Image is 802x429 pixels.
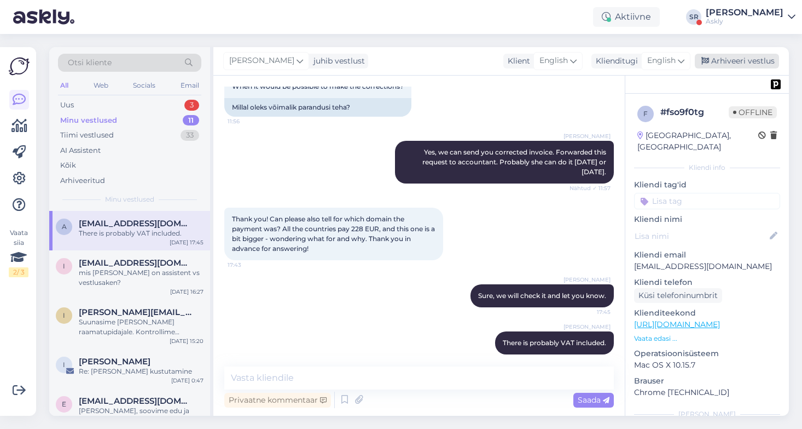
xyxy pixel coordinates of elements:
div: Tiimi vestlused [60,130,114,141]
div: [DATE] 17:45 [170,238,204,247]
span: e [62,400,66,408]
input: Lisa tag [634,193,780,209]
span: informeeri@gmail.com [79,258,193,268]
div: [DATE] 15:20 [170,337,204,345]
span: Sure, we will check it and let you know. [478,291,606,300]
span: Immanuel Poltimäe [79,357,150,367]
div: [GEOGRAPHIC_DATA], [GEOGRAPHIC_DATA] [637,130,758,153]
div: 3 [184,100,199,111]
p: Kliendi tag'id [634,179,780,191]
p: Brauser [634,375,780,387]
p: Kliendi telefon [634,277,780,288]
div: Minu vestlused [60,115,117,126]
span: English [539,55,568,67]
a: [URL][DOMAIN_NAME] [634,319,720,329]
div: Uus [60,100,74,111]
span: [PERSON_NAME] [563,132,611,140]
span: aiste.maldaikiene@wrkland.com [79,219,193,228]
div: 11 [183,115,199,126]
p: Operatsioonisüsteem [634,348,780,359]
div: Email [178,78,201,93]
div: Web [91,78,111,93]
span: Offline [729,106,777,118]
div: Socials [131,78,158,93]
div: 2 / 3 [9,267,28,277]
div: [PERSON_NAME], soovime edu ja vajadusel mõtleme [PERSON_NAME]. [79,406,204,426]
div: Aktiivne [593,7,660,27]
span: Thank you! Can please also tell for which domain the payment was? All the countries pay 228 EUR, ... [232,215,437,253]
span: I [63,361,65,369]
span: i [63,311,65,319]
div: Küsi telefoninumbrit [634,288,722,303]
div: juhib vestlust [309,55,365,67]
div: Suunasime [PERSON_NAME] raamatupidajale. Kontrollime [PERSON_NAME] saadame uuesti. Vabandame, et ... [79,317,204,337]
span: f [643,110,648,118]
div: There is probably VAT included. [79,228,204,238]
p: [EMAIL_ADDRESS][DOMAIN_NAME] [634,261,780,272]
div: Kliendi info [634,163,780,173]
span: epood@akvedukt.ee [79,396,193,406]
div: Millal oleks võimalik parandusi teha? [224,98,411,117]
a: [PERSON_NAME]Askly [706,8,795,26]
div: [DATE] 0:47 [171,376,204,385]
div: Kõik [60,160,76,171]
img: pd [771,79,781,89]
div: [PERSON_NAME] [634,409,780,419]
p: Klienditeekond [634,307,780,319]
span: ingmar.roustik@koneita.com [79,307,193,317]
p: Kliendi email [634,249,780,261]
div: AI Assistent [60,145,101,156]
span: English [647,55,676,67]
span: Yes, we can send you corrected invoice. Forwarded this request to accountant. Probably she can do... [422,148,608,176]
span: [PERSON_NAME] [563,276,611,284]
div: Re: [PERSON_NAME] kustutamine [79,367,204,376]
span: There is probably VAT included. [503,339,606,347]
p: Vaata edasi ... [634,334,780,344]
span: Minu vestlused [105,195,154,204]
div: SR [686,9,701,25]
div: Klienditugi [591,55,638,67]
div: mis [PERSON_NAME] on assistent vs vestlusaken? [79,268,204,288]
div: Klient [503,55,530,67]
span: 17:43 [228,261,269,269]
div: 33 [181,130,199,141]
span: Saada [578,395,609,405]
div: Askly [706,17,783,26]
span: a [62,222,67,231]
span: 11:56 [228,117,269,125]
div: All [58,78,71,93]
div: [DATE] 16:27 [170,288,204,296]
p: Kliendi nimi [634,214,780,225]
span: [PERSON_NAME] [229,55,294,67]
span: [PERSON_NAME] [563,323,611,331]
p: Mac OS X 10.15.7 [634,359,780,371]
span: Otsi kliente [68,57,112,68]
div: Privaatne kommentaar [224,393,331,408]
span: When it would be possible to make the corrections? [232,82,404,90]
img: Askly Logo [9,56,30,77]
div: Vaata siia [9,228,28,277]
span: Nähtud ✓ 11:57 [569,184,611,192]
p: Chrome [TECHNICAL_ID] [634,387,780,398]
div: [PERSON_NAME] [706,8,783,17]
div: Arhiveeritud [60,175,105,186]
input: Lisa nimi [635,230,768,242]
span: 17:45 [569,355,611,363]
span: 17:45 [569,308,611,316]
div: # fso9f0tg [660,106,729,119]
div: Arhiveeri vestlus [695,54,779,68]
span: i [63,262,65,270]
